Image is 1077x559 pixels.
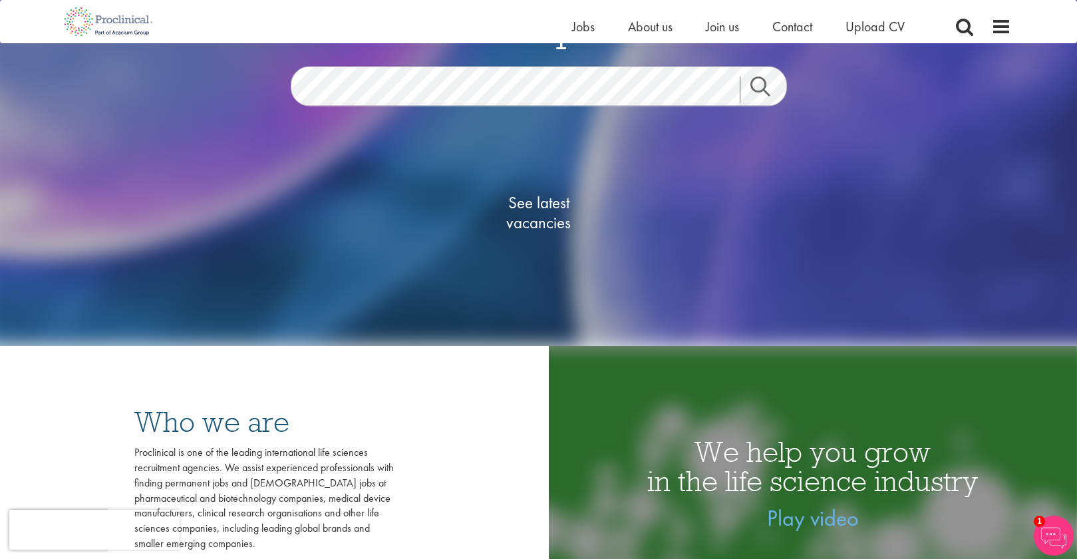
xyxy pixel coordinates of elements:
a: Join us [706,18,739,35]
div: Proclinical is one of the leading international life sciences recruitment agencies. We assist exp... [134,445,394,552]
a: See latestvacancies [472,140,605,286]
a: Upload CV [846,18,905,35]
span: 1 [1034,516,1045,527]
a: Play video [767,504,859,532]
a: Jobs [572,18,595,35]
img: Chatbot [1034,516,1074,556]
iframe: reCAPTCHA [9,510,180,550]
a: Job search submit button [740,77,797,103]
span: See latest vacancies [472,193,605,233]
a: About us [628,18,673,35]
h3: Who we are [134,407,394,437]
a: Contact [772,18,812,35]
